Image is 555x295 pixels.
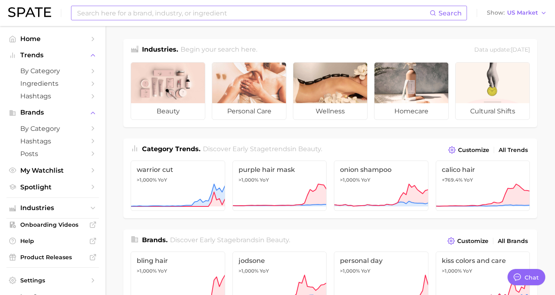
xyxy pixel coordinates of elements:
[20,183,85,191] span: Spotlight
[6,90,99,102] a: Hashtags
[142,145,200,153] span: Category Trends .
[20,67,85,75] span: by Category
[20,52,85,59] span: Trends
[6,106,99,119] button: Brands
[20,254,85,261] span: Product Releases
[20,221,85,228] span: Onboarding Videos
[298,145,321,153] span: beauty
[20,150,85,158] span: Posts
[6,164,99,177] a: My Watchlist
[487,11,505,15] span: Show
[20,237,85,245] span: Help
[158,268,167,274] span: YoY
[361,177,370,183] span: YoY
[137,166,219,174] span: warrior cut
[464,177,473,183] span: YoY
[442,257,524,265] span: kiss colors and care
[485,8,549,18] button: ShowUS Market
[334,161,428,211] a: onion shampoo>1,000% YoY
[6,49,99,61] button: Trends
[293,103,367,119] span: wellness
[442,268,462,274] span: >1,000%
[6,202,99,214] button: Industries
[20,137,85,145] span: Hashtags
[6,33,99,45] a: Home
[20,109,85,116] span: Brands
[474,45,530,56] div: Data update: [DATE]
[158,177,167,183] span: YoY
[445,235,490,247] button: Customize
[497,145,530,156] a: All Trends
[131,103,205,119] span: beauty
[498,238,528,245] span: All Brands
[507,11,538,15] span: US Market
[181,45,257,56] h2: Begin your search here.
[442,177,462,183] span: +769.4%
[142,236,168,244] span: Brands .
[496,236,530,247] a: All Brands
[20,80,85,87] span: Ingredients
[436,161,530,211] a: calico hair+769.4% YoY
[340,257,422,265] span: personal day
[20,125,85,132] span: by Category
[6,135,99,147] a: Hashtags
[374,62,449,120] a: homecare
[6,274,99,286] a: Settings
[8,7,51,17] img: SPATE
[203,145,322,153] span: Discover Early Stage trends in .
[239,177,258,183] span: >1,000%
[232,161,327,211] a: purple hair mask>1,000% YoY
[6,147,99,160] a: Posts
[6,251,99,263] a: Product Releases
[239,166,321,174] span: purple hair mask
[6,77,99,90] a: Ingredients
[142,45,178,56] h1: Industries.
[463,268,472,274] span: YoY
[499,147,528,154] span: All Trends
[170,236,290,244] span: Discover Early Stage brands in .
[20,277,85,284] span: Settings
[20,35,85,43] span: Home
[6,181,99,193] a: Spotlight
[131,161,225,211] a: warrior cut>1,000% YoY
[266,236,289,244] span: beauty
[20,92,85,100] span: Hashtags
[6,65,99,77] a: by Category
[212,62,286,120] a: personal care
[20,204,85,212] span: Industries
[260,177,269,183] span: YoY
[456,103,529,119] span: cultural shifts
[442,166,524,174] span: calico hair
[6,235,99,247] a: Help
[212,103,286,119] span: personal care
[293,62,368,120] a: wellness
[137,257,219,265] span: bling hair
[340,166,422,174] span: onion shampoo
[439,9,462,17] span: Search
[76,6,430,20] input: Search here for a brand, industry, or ingredient
[455,62,530,120] a: cultural shifts
[6,219,99,231] a: Onboarding Videos
[239,268,258,274] span: >1,000%
[340,177,360,183] span: >1,000%
[458,147,489,154] span: Customize
[340,268,360,274] span: >1,000%
[239,257,321,265] span: jodsone
[131,62,205,120] a: beauty
[260,268,269,274] span: YoY
[446,144,491,156] button: Customize
[457,238,488,245] span: Customize
[137,268,157,274] span: >1,000%
[20,167,85,174] span: My Watchlist
[374,103,448,119] span: homecare
[361,268,370,274] span: YoY
[6,122,99,135] a: by Category
[137,177,157,183] span: >1,000%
